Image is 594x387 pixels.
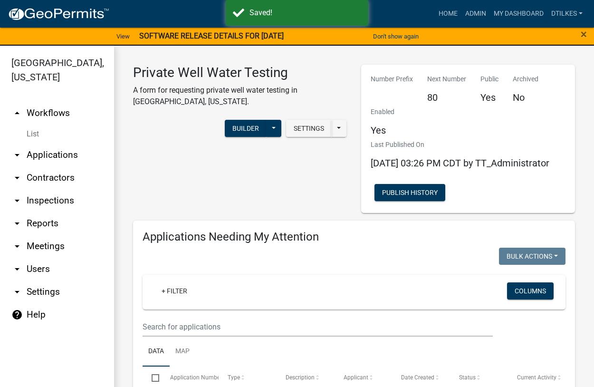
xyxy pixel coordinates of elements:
[480,74,498,84] p: Public
[371,74,413,84] p: Number Prefix
[459,374,476,381] span: Status
[371,140,549,150] p: Last Published On
[369,29,422,44] button: Don't show again
[513,92,538,103] h5: No
[170,374,222,381] span: Application Number
[11,218,23,229] i: arrow_drop_down
[113,29,134,44] a: View
[517,374,556,381] span: Current Activity
[427,74,466,84] p: Next Number
[371,157,549,169] span: [DATE] 03:26 PM CDT by TT_Administrator
[480,92,498,103] h5: Yes
[11,172,23,184] i: arrow_drop_down
[11,107,23,119] i: arrow_drop_up
[11,263,23,275] i: arrow_drop_down
[547,5,586,23] a: dtilkes
[344,374,368,381] span: Applicant
[11,195,23,206] i: arrow_drop_down
[228,374,240,381] span: Type
[133,65,347,81] h3: Private Well Water Testing
[11,149,23,161] i: arrow_drop_down
[581,29,587,40] button: Close
[581,28,587,41] span: ×
[154,282,195,300] a: + Filter
[435,5,461,23] a: Home
[225,120,267,137] button: Builder
[249,7,361,19] div: Saved!
[11,286,23,298] i: arrow_drop_down
[371,125,394,136] h5: Yes
[427,92,466,103] h5: 80
[170,337,195,367] a: Map
[286,120,332,137] button: Settings
[374,189,445,197] wm-modal-confirm: Workflow Publish History
[133,85,347,107] p: A form for requesting private well water testing in [GEOGRAPHIC_DATA], [US_STATE].
[143,337,170,367] a: Data
[507,282,554,300] button: Columns
[286,374,315,381] span: Description
[401,374,434,381] span: Date Created
[143,317,493,337] input: Search for applications
[143,230,565,244] h4: Applications Needing My Attention
[461,5,490,23] a: Admin
[139,31,284,40] strong: SOFTWARE RELEASE DETAILS FOR [DATE]
[490,5,547,23] a: My Dashboard
[513,74,538,84] p: Archived
[499,248,565,265] button: Bulk Actions
[371,107,394,117] p: Enabled
[374,184,445,201] button: Publish History
[11,309,23,320] i: help
[11,241,23,252] i: arrow_drop_down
